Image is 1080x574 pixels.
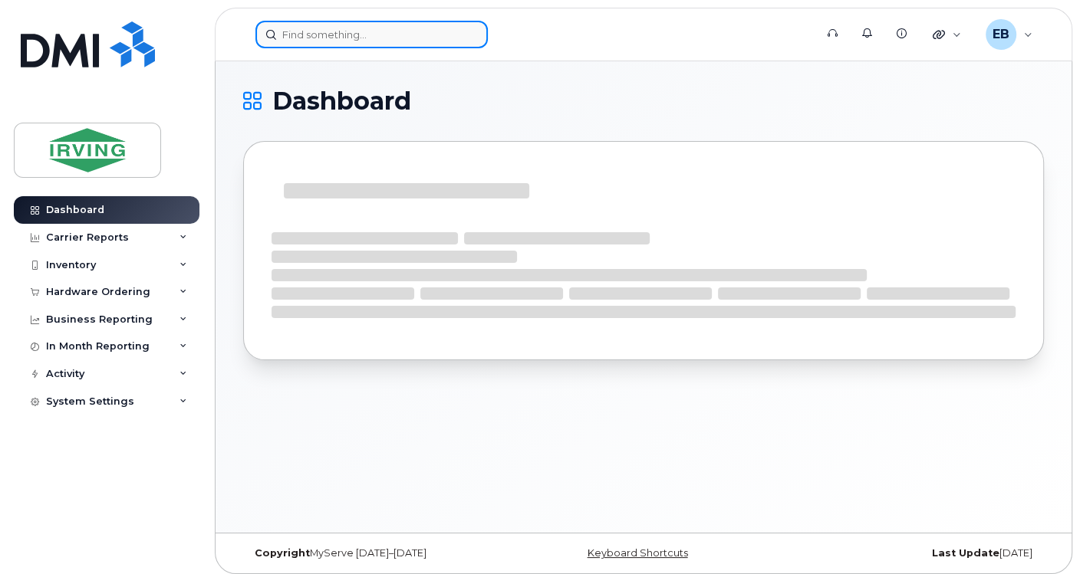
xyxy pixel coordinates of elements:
[777,547,1044,559] div: [DATE]
[932,547,999,559] strong: Last Update
[243,547,510,559] div: MyServe [DATE]–[DATE]
[272,90,411,113] span: Dashboard
[255,547,310,559] strong: Copyright
[588,547,688,559] a: Keyboard Shortcuts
